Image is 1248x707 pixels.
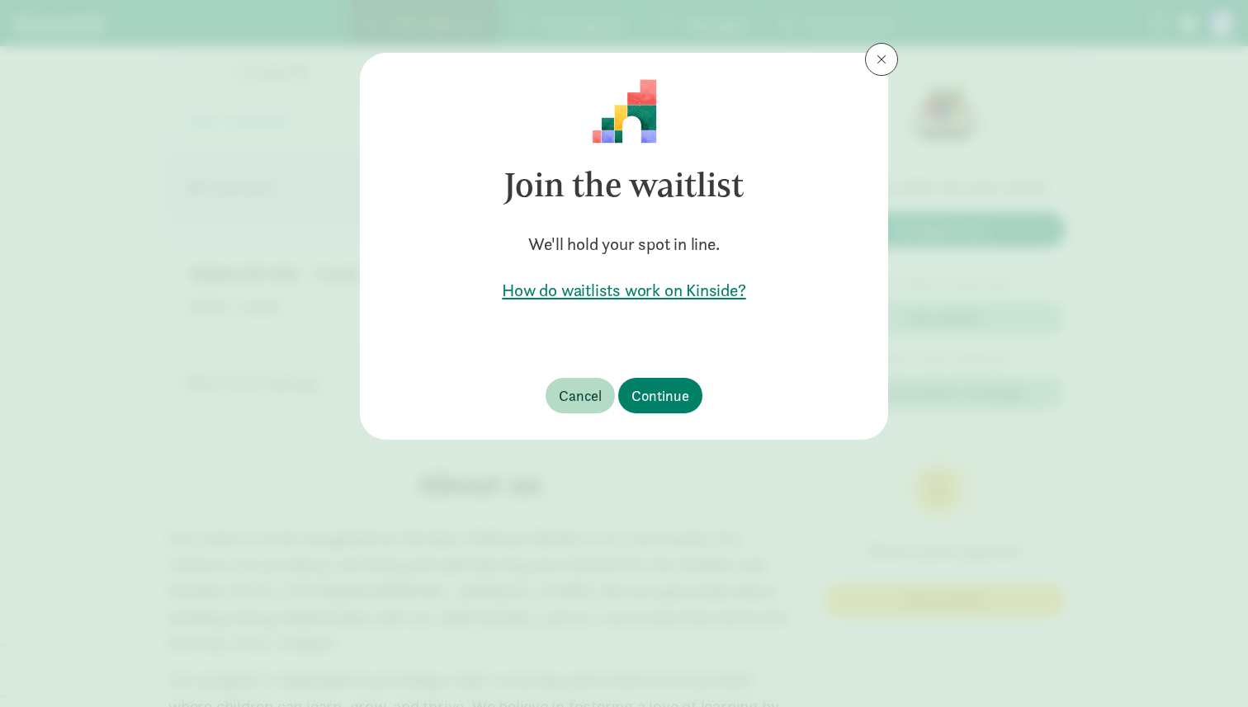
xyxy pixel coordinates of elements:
[631,384,689,407] span: Continue
[386,233,862,256] h5: We'll hold your spot in line.
[559,384,602,407] span: Cancel
[618,378,702,413] button: Continue
[546,378,615,413] button: Cancel
[386,144,862,226] h3: Join the waitlist
[386,279,862,302] a: How do waitlists work on Kinside?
